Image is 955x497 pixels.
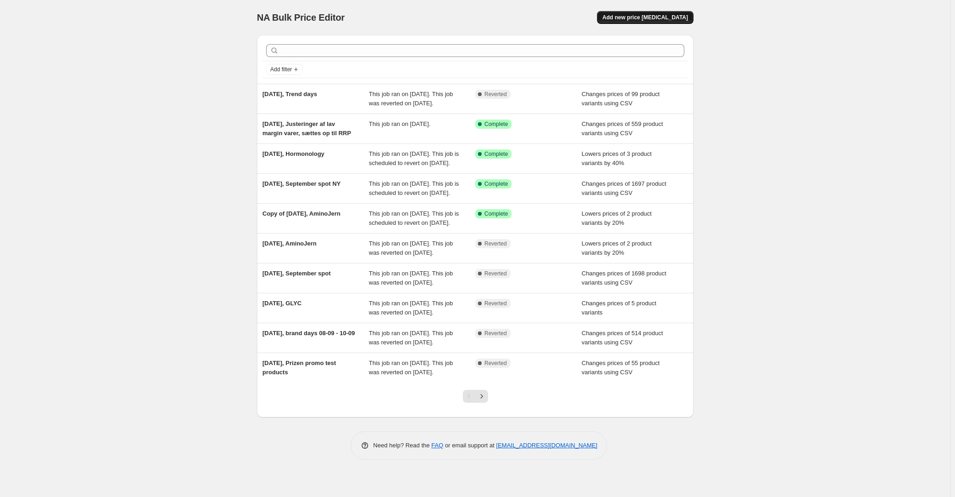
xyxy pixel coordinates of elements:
span: Reverted [484,91,507,98]
span: Reverted [484,330,507,337]
span: or email support at [443,442,496,449]
span: Changes prices of 99 product variants using CSV [582,91,660,107]
span: Reverted [484,270,507,277]
button: Add filter [266,64,303,75]
span: Changes prices of 55 product variants using CSV [582,360,660,376]
span: [DATE], GLYC [262,300,301,307]
span: [DATE], Prizen promo test products [262,360,336,376]
span: Add filter [270,66,292,73]
span: Add new price [MEDICAL_DATA] [603,14,688,21]
span: This job ran on [DATE]. This job was reverted on [DATE]. [369,330,453,346]
span: Changes prices of 514 product variants using CSV [582,330,663,346]
span: Reverted [484,300,507,307]
span: This job ran on [DATE]. This job is scheduled to revert on [DATE]. [369,180,459,196]
span: Reverted [484,240,507,247]
span: [DATE], brand days 08-09 - 10-09 [262,330,355,337]
span: Changes prices of 1697 product variants using CSV [582,180,666,196]
span: This job ran on [DATE]. This job was reverted on [DATE]. [369,270,453,286]
span: NA Bulk Price Editor [257,12,345,23]
span: Changes prices of 5 product variants [582,300,657,316]
span: Changes prices of 559 product variants using CSV [582,120,663,137]
span: [DATE], Hormonology [262,150,324,157]
span: This job ran on [DATE]. This job is scheduled to revert on [DATE]. [369,150,459,166]
span: Complete [484,120,508,128]
nav: Pagination [463,390,488,403]
span: This job ran on [DATE]. [369,120,431,127]
span: Changes prices of 1698 product variants using CSV [582,270,666,286]
span: This job ran on [DATE]. This job was reverted on [DATE]. [369,240,453,256]
span: Need help? Read the [373,442,432,449]
span: Lowers prices of 2 product variants by 20% [582,240,652,256]
span: Copy of [DATE], AminoJern [262,210,341,217]
span: Lowers prices of 2 product variants by 20% [582,210,652,226]
span: Lowers prices of 3 product variants by 40% [582,150,652,166]
button: Add new price [MEDICAL_DATA] [597,11,694,24]
span: This job ran on [DATE]. This job was reverted on [DATE]. [369,91,453,107]
span: [DATE], AminoJern [262,240,317,247]
span: Reverted [484,360,507,367]
span: This job ran on [DATE]. This job was reverted on [DATE]. [369,360,453,376]
a: [EMAIL_ADDRESS][DOMAIN_NAME] [496,442,597,449]
span: [DATE], Trend days [262,91,317,97]
span: [DATE], September spot [262,270,331,277]
a: FAQ [432,442,443,449]
span: [DATE], September spot NY [262,180,341,187]
span: [DATE], Justeringer af lav margin varer, sættes op til RRP [262,120,351,137]
span: This job ran on [DATE]. This job is scheduled to revert on [DATE]. [369,210,459,226]
button: Next [475,390,488,403]
span: Complete [484,210,508,217]
span: Complete [484,150,508,158]
span: Complete [484,180,508,188]
span: This job ran on [DATE]. This job was reverted on [DATE]. [369,300,453,316]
